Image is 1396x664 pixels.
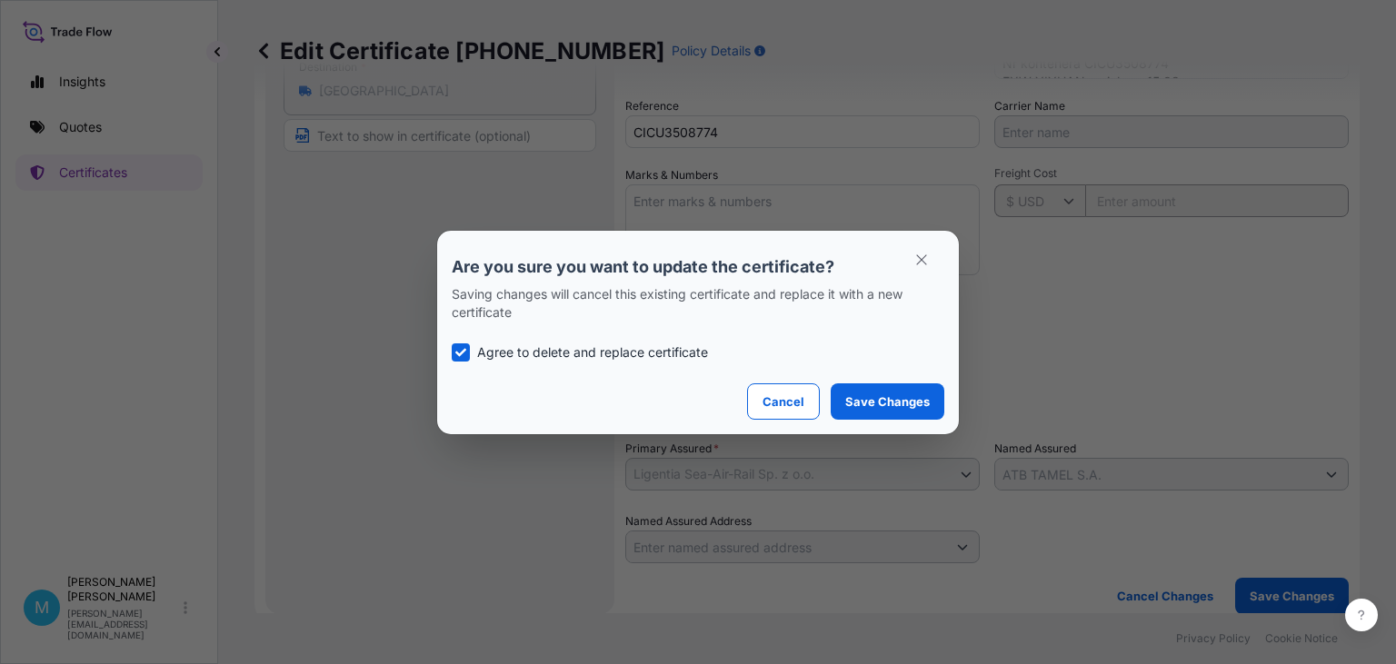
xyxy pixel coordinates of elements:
button: Save Changes [831,383,944,420]
p: Save Changes [845,392,930,411]
p: Saving changes will cancel this existing certificate and replace it with a new certificate [452,285,944,322]
p: Are you sure you want to update the certificate? [452,256,944,278]
p: Cancel [763,392,804,411]
button: Cancel [747,383,820,420]
p: Agree to delete and replace certificate [477,343,708,362]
